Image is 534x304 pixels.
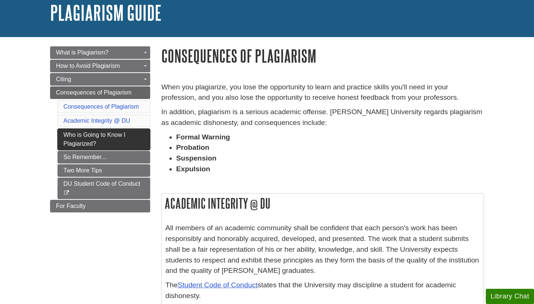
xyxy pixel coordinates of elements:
[161,82,484,103] p: When you plagiarize, you lose the opportunity to learn and practice skills you'll need in your pr...
[165,223,480,276] p: All members of an academic community shall be confident that each person's work has been responsi...
[63,118,130,124] a: Academic Integrity @ DU
[50,200,150,212] a: For Faculty
[63,103,139,110] a: Consequences of Plagiarism
[50,46,150,212] div: Guide Page Menu
[162,194,484,213] h2: Academic Integrity @ DU
[176,133,230,141] strong: Formal Warning
[56,76,71,82] span: Citing
[50,46,150,59] a: What is Plagiarism?
[56,49,108,56] span: What is Plagiarism?
[50,60,150,72] a: How to Avoid Plagiarism
[178,281,257,289] a: Student Code of Conduct
[176,165,210,173] strong: Expulsion
[57,164,150,177] a: Two More Tips
[56,63,120,69] span: How to Avoid Plagiarism
[165,280,480,301] p: The states that the University may discipline a student for academic dishonesty.
[486,289,534,304] button: Library Chat
[161,46,484,65] h1: Consequences of Plagiarism
[176,154,217,162] strong: Suspension
[63,191,70,195] i: This link opens in a new window
[50,1,162,24] a: Plagiarism Guide
[50,73,150,86] a: Citing
[57,151,150,163] a: So Remember...
[176,143,210,151] strong: Probation
[161,107,484,128] p: In addition, plagiarism is a serious academic offense. [PERSON_NAME] University regards plagiaris...
[57,129,150,150] a: Who is Going to Know I Plagiarized?
[57,178,150,199] a: DU Student Code of Conduct
[56,89,132,96] span: Consequences of Plagiarism
[56,203,86,209] span: For Faculty
[50,86,150,99] a: Consequences of Plagiarism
